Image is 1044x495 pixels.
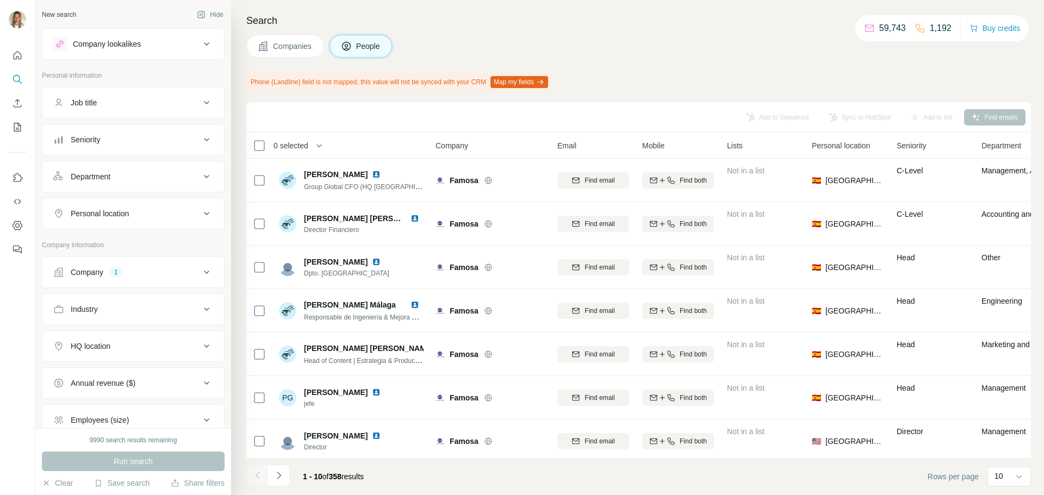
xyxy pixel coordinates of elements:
[642,303,714,319] button: Find both
[825,262,884,273] span: [GEOGRAPHIC_DATA]
[557,303,629,319] button: Find email
[372,170,381,179] img: LinkedIn logo
[90,435,177,445] div: 9990 search results remaining
[897,340,915,349] span: Head
[304,399,385,409] span: jefe
[981,297,1022,305] span: Engineering
[436,306,444,315] img: Logo of Famosa
[642,346,714,362] button: Find both
[94,478,150,488] button: Save search
[279,172,296,189] img: Avatar
[928,471,979,482] span: Rows per page
[680,176,707,185] span: Find both
[304,430,368,441] span: [PERSON_NAME]
[279,259,296,276] img: Avatar
[42,127,224,153] button: Seniority
[585,262,614,272] span: Find email
[727,166,765,175] span: Not in a list
[557,259,629,275] button: Find email
[372,388,381,397] img: LinkedIn logo
[372,258,381,266] img: LinkedIn logo
[585,176,614,185] span: Find email
[680,393,707,403] span: Find both
[42,296,224,322] button: Industry
[825,436,884,447] span: [GEOGRAPHIC_DATA]
[897,140,926,151] span: Seniority
[273,41,313,52] span: Companies
[585,436,614,446] span: Find email
[680,262,707,272] span: Find both
[680,436,707,446] span: Find both
[71,171,110,182] div: Department
[42,10,76,20] div: New search
[680,219,707,229] span: Find both
[304,387,368,398] span: [PERSON_NAME]
[825,175,884,186] span: [GEOGRAPHIC_DATA]
[450,349,478,360] span: Famosa
[9,240,26,259] button: Feedback
[303,472,364,481] span: results
[279,346,296,363] img: Avatar
[110,267,122,277] div: 1
[557,140,576,151] span: Email
[727,210,765,218] span: Not in a list
[585,306,614,316] span: Find email
[981,140,1021,151] span: Department
[71,378,135,389] div: Annual revenue ($)
[304,300,396,309] span: [PERSON_NAME] Málaga
[42,90,224,116] button: Job title
[897,210,923,218] span: C-Level
[585,219,614,229] span: Find email
[897,253,915,262] span: Head
[246,13,1031,28] h4: Search
[557,172,629,189] button: Find email
[930,22,952,35] p: 1,192
[246,73,550,91] div: Phone (Landline) field is not mapped, this value will not be synced with your CRM
[557,346,629,362] button: Find email
[274,140,308,151] span: 0 selected
[279,433,296,450] img: Avatar
[9,11,26,28] img: Avatar
[436,263,444,272] img: Logo of Famosa
[450,392,478,403] span: Famosa
[825,218,884,229] span: [GEOGRAPHIC_DATA]
[642,140,664,151] span: Mobile
[9,117,26,137] button: My lists
[436,350,444,359] img: Logo of Famosa
[825,349,884,360] span: [GEOGRAPHIC_DATA]
[450,436,478,447] span: Famosa
[490,76,548,88] button: Map my fields
[268,465,290,486] button: Navigate to next page
[812,262,821,273] span: 🇪🇸
[727,297,765,305] span: Not in a list
[42,240,225,250] p: Company information
[981,384,1026,392] span: Management
[42,333,224,359] button: HQ location
[680,306,707,316] span: Find both
[189,7,231,23] button: Hide
[727,427,765,436] span: Not in a list
[812,305,821,316] span: 🇪🇸
[42,200,224,227] button: Personal location
[304,442,385,452] span: Director
[450,175,478,186] span: Famosa
[436,393,444,402] img: Logo of Famosa
[304,312,438,321] span: Responsable de Ingeniería & Mejora Continua
[71,97,97,108] div: Job title
[897,427,923,436] span: Director
[279,389,296,406] div: PG
[642,390,714,406] button: Find both
[9,192,26,211] button: Use Surfe API
[812,218,821,229] span: 🇪🇸
[825,392,884,403] span: [GEOGRAPHIC_DATA]
[897,384,915,392] span: Head
[981,253,1000,262] span: Other
[879,22,906,35] p: 59,743
[812,175,821,186] span: 🇪🇸
[450,218,478,229] span: Famosa
[642,433,714,449] button: Find both
[42,31,224,57] button: Company lookalikes
[42,164,224,190] button: Department
[642,172,714,189] button: Find both
[322,472,329,481] span: of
